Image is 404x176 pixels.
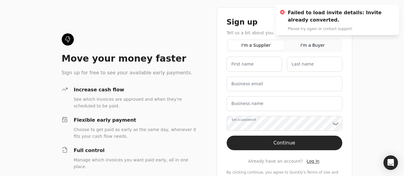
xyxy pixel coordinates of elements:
[307,170,330,174] a: terms-of-service
[74,86,197,93] div: Increase cash flow
[227,29,342,36] div: Tell us a bit about you. You can change this later.
[62,69,197,76] div: Sign up for free to see your available early payments.
[288,9,387,24] div: Failed to load invite details: Invite already converted.
[74,157,197,170] div: Manage which invoices you want paid early, all in one place.
[232,117,256,122] label: Set a password
[74,96,197,109] div: See which invoices are approved and when they're scheduled to be paid.
[307,159,319,164] span: Log in
[284,40,341,51] button: I'm a Buyer
[307,158,319,164] a: Log in
[227,136,342,150] button: Continue
[232,100,264,107] label: Business name
[74,126,197,140] div: Choose to get paid as early as the same day, whenever it fits your cash flow needs.
[305,157,320,165] button: Log in
[74,147,197,154] div: Full control
[227,17,342,27] div: Sign up
[383,155,398,170] div: Open Intercom Messenger
[228,40,284,51] button: I'm a Supplier
[292,61,314,67] label: Last name
[232,61,254,67] label: First name
[74,117,197,124] div: Flexible early payment
[248,158,303,164] span: Already have an account?
[62,53,197,64] div: Move your money faster
[232,81,263,87] label: Business email
[288,26,387,32] div: Please try again or contact support.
